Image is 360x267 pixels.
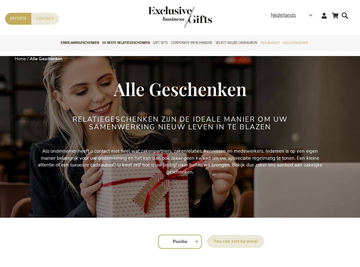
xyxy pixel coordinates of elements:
a: Contact [31,13,59,25]
span: Alle Geschenken [114,77,247,101]
label: Sorteer op [207,235,264,248]
span: Select Keuze Cadeaubon [216,39,257,46]
span: Eindejaarsgeschenken [61,39,99,46]
a: Offerte [5,13,31,25]
a: store logo [148,6,180,28]
div: Nederlands [271,12,317,19]
span: Gelegenheden [283,39,308,46]
a: Home [15,56,26,62]
span: 50 beste relatiegeschenken [102,39,150,46]
img: Exclusive Business gifts logo [148,6,212,28]
span: Corporate Merchandise [171,39,212,46]
span: Nederlands [271,12,296,19]
span: Gift Sets [153,39,168,46]
p: Als ondernemer heeft u contact met heel wat zakenpartners, zakenrelaties, kennissen en medewerker... [36,148,324,175]
span: Per Budget [260,39,280,46]
h2: Relatiegeschenken zijn de ideale manier om uw samenwerking nieuw leven in te blazen [60,116,300,131]
strong: Alle Geschenken [30,56,63,62]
